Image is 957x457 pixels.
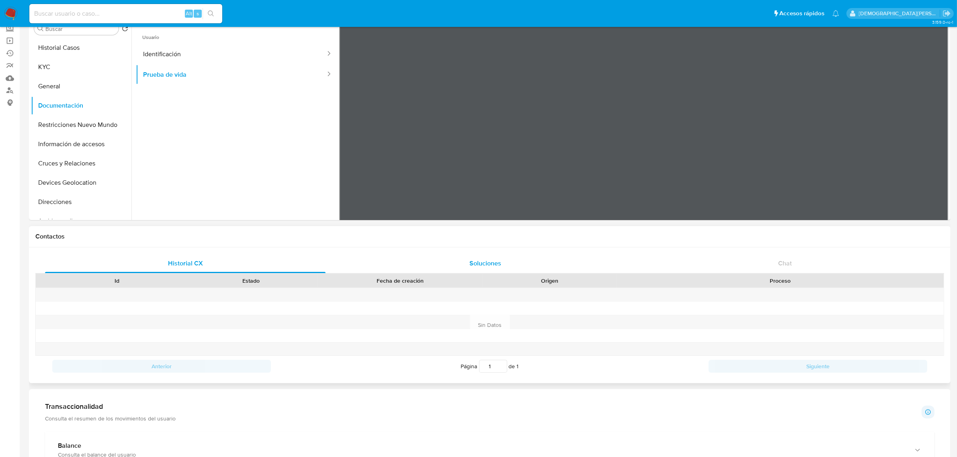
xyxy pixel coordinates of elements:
input: Buscar [45,25,115,33]
span: 3.159.0-rc-1 [932,19,953,25]
span: Historial CX [168,259,203,268]
button: Cruces y Relaciones [31,154,131,173]
a: Notificaciones [832,10,839,17]
input: Buscar usuario o caso... [29,8,222,19]
span: Chat [778,259,792,268]
div: Estado [189,277,312,285]
button: KYC [31,57,131,77]
button: Volver al orden por defecto [122,25,128,34]
div: Proceso [622,277,938,285]
button: search-icon [203,8,219,19]
button: Restricciones Nuevo Mundo [31,115,131,135]
button: Documentación [31,96,131,115]
div: Fecha de creación [324,277,477,285]
button: Historial Casos [31,38,131,57]
button: Buscar [37,25,44,32]
div: Origen [488,277,611,285]
button: General [31,77,131,96]
span: 1 [517,362,519,370]
a: Salir [943,9,951,18]
span: Accesos rápidos [779,9,824,18]
button: Archivos adjuntos [31,212,131,231]
button: Anterior [52,360,271,373]
button: Información de accesos [31,135,131,154]
span: Página de [461,360,519,373]
button: Direcciones [31,192,131,212]
span: Alt [186,10,192,17]
span: Soluciones [469,259,501,268]
button: Siguiente [709,360,927,373]
h1: Contactos [35,233,944,241]
button: Devices Geolocation [31,173,131,192]
div: Id [55,277,178,285]
p: cristian.porley@mercadolibre.com [859,10,940,17]
span: s [197,10,199,17]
